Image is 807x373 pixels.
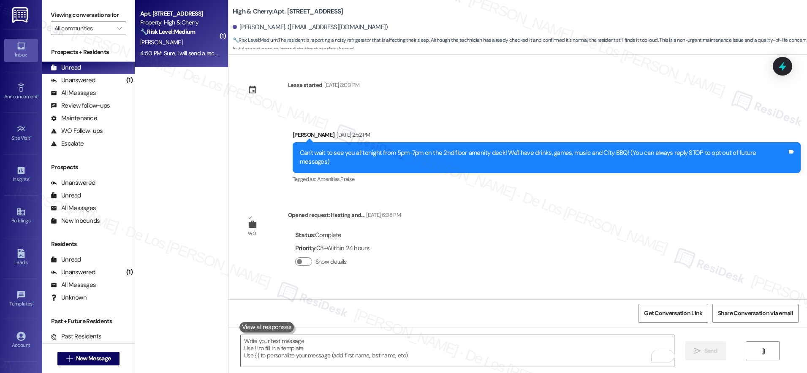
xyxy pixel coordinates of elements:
[241,335,674,367] textarea: To enrich screen reader interactions, please activate Accessibility in Grammarly extension settings
[117,25,122,32] i: 
[322,81,359,89] div: [DATE] 8:00 PM
[295,244,315,252] b: Priority
[42,317,135,326] div: Past + Future Residents
[51,63,81,72] div: Unread
[233,36,807,54] span: : The resident is reporting a noisy refrigerator that is affecting their sleep. Although the tech...
[76,354,111,363] span: New Message
[340,176,354,183] span: Praise
[42,240,135,249] div: Residents
[57,352,120,365] button: New Message
[712,304,799,323] button: Share Conversation via email
[685,341,726,360] button: Send
[140,9,218,18] div: Apt. [STREET_ADDRESS]
[4,163,38,186] a: Insights •
[66,355,73,362] i: 
[295,231,314,239] b: Status
[42,48,135,57] div: Prospects + Residents
[124,74,135,87] div: (1)
[51,101,110,110] div: Review follow-ups
[4,246,38,269] a: Leads
[51,281,96,289] div: All Messages
[4,205,38,227] a: Buildings
[315,257,347,266] label: Show details
[300,149,787,167] div: Can't wait to see you all tonight from 5pm-7pm on the 2nd floor amenity deck! We'll have drinks, ...
[295,242,370,255] div: : 03-Within 24 hours
[42,163,135,172] div: Prospects
[51,216,100,225] div: New Inbounds
[288,211,401,222] div: Opened request: Heating and...
[248,229,256,238] div: WO
[334,130,370,139] div: [DATE] 2:52 PM
[33,300,34,305] span: •
[51,332,102,341] div: Past Residents
[295,229,370,242] div: : Complete
[288,81,323,89] div: Lease started
[12,7,30,23] img: ResiDesk Logo
[51,255,81,264] div: Unread
[140,28,195,35] strong: 🔧 Risk Level: Medium
[51,293,87,302] div: Unknown
[51,8,126,22] label: Viewing conversations for
[233,23,388,32] div: [PERSON_NAME]. ([EMAIL_ADDRESS][DOMAIN_NAME])
[51,268,95,277] div: Unanswered
[704,346,717,355] span: Send
[4,288,38,311] a: Templates •
[233,7,343,16] b: High & Cherry: Apt. [STREET_ADDRESS]
[644,309,702,318] span: Get Conversation Link
[38,92,39,98] span: •
[293,130,801,142] div: [PERSON_NAME]
[29,175,30,181] span: •
[639,304,708,323] button: Get Conversation Link
[124,266,135,279] div: (1)
[51,114,97,123] div: Maintenance
[317,176,341,183] span: Amenities ,
[718,309,793,318] span: Share Conversation via email
[51,204,96,213] div: All Messages
[30,134,32,140] span: •
[4,329,38,352] a: Account
[51,89,96,97] div: All Messages
[51,139,84,148] div: Escalate
[364,211,401,219] div: [DATE] 6:08 PM
[54,22,113,35] input: All communities
[293,173,801,185] div: Tagged as:
[760,348,766,354] i: 
[233,37,277,43] strong: 🔧 Risk Level: Medium
[51,127,103,135] div: WO Follow-ups
[140,38,182,46] span: [PERSON_NAME]
[51,191,81,200] div: Unread
[51,76,95,85] div: Unanswered
[140,49,285,57] div: 4:50 PM: Sure, I will send a recording when I am back home
[140,18,218,27] div: Property: High & Cherry
[51,178,95,187] div: Unanswered
[694,348,701,354] i: 
[4,122,38,145] a: Site Visit •
[4,39,38,62] a: Inbox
